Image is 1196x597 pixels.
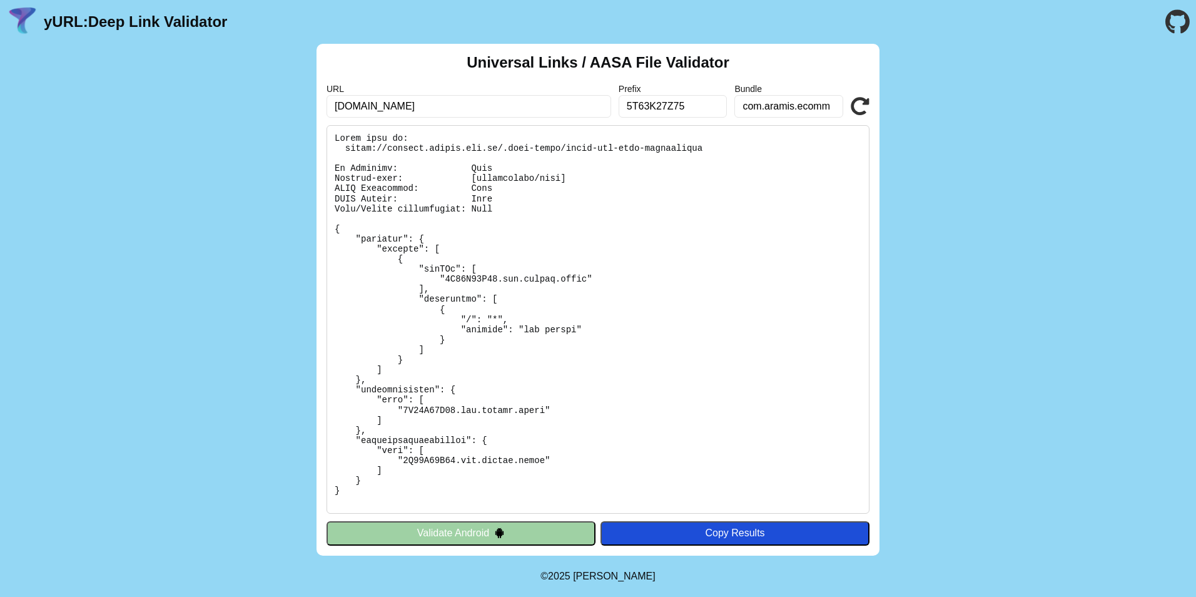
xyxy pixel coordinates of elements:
[619,95,727,118] input: Optional
[467,54,729,71] h2: Universal Links / AASA File Validator
[619,84,727,94] label: Prefix
[548,571,570,581] span: 2025
[734,95,843,118] input: Optional
[44,13,227,31] a: yURL:Deep Link Validator
[494,528,505,538] img: droidIcon.svg
[327,521,595,545] button: Validate Android
[540,556,655,597] footer: ©
[327,84,611,94] label: URL
[734,84,843,94] label: Bundle
[327,125,869,514] pre: Lorem ipsu do: sitam://consect.adipis.eli.se/.doei-tempo/incid-utl-etdo-magnaaliqua En Adminimv: ...
[327,95,611,118] input: Required
[573,571,656,581] a: Michael Ibragimchayev's Personal Site
[601,521,869,545] button: Copy Results
[6,6,39,38] img: yURL Logo
[607,528,863,539] div: Copy Results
